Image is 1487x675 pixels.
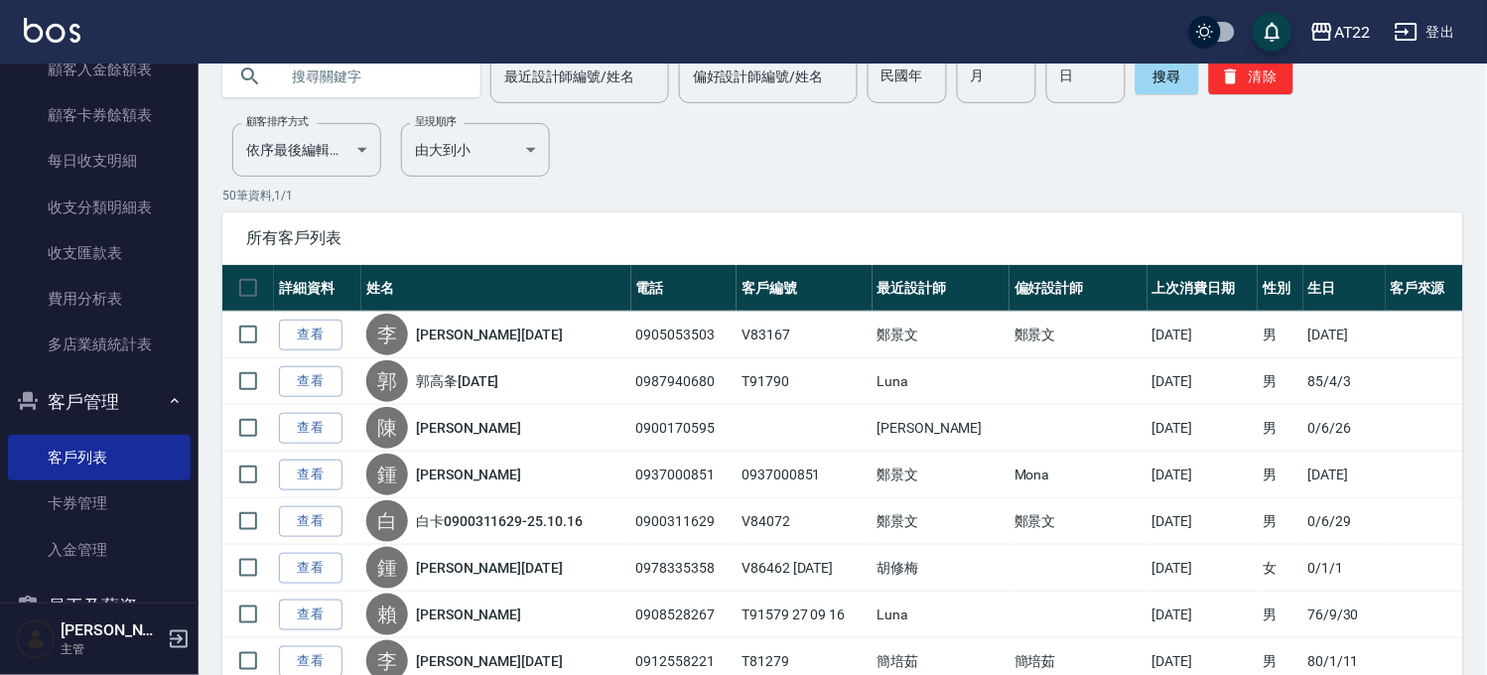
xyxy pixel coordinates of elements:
[366,594,408,635] div: 賴
[1253,12,1292,52] button: save
[1010,265,1148,312] th: 偏好設計師
[401,123,550,177] div: 由大到小
[366,454,408,495] div: 鍾
[8,92,191,138] a: 顧客卡券餘額表
[631,265,738,312] th: 電話
[1010,498,1148,545] td: 鄭景文
[366,547,408,589] div: 鍾
[631,498,738,545] td: 0900311629
[737,498,872,545] td: V84072
[1148,358,1259,405] td: [DATE]
[631,452,738,498] td: 0937000851
[279,366,342,397] a: 查看
[737,452,872,498] td: 0937000851
[8,138,191,184] a: 每日收支明細
[1303,312,1386,358] td: [DATE]
[279,320,342,350] a: 查看
[873,312,1011,358] td: 鄭景文
[1148,405,1259,452] td: [DATE]
[1258,265,1302,312] th: 性別
[279,506,342,537] a: 查看
[8,185,191,230] a: 收支分類明細表
[232,123,381,177] div: 依序最後編輯時間
[278,50,465,103] input: 搜尋關鍵字
[631,405,738,452] td: 0900170595
[8,276,191,322] a: 費用分析表
[366,314,408,355] div: 李
[631,358,738,405] td: 0987940680
[737,265,872,312] th: 客戶編號
[416,605,521,624] a: [PERSON_NAME]
[1303,498,1386,545] td: 0/6/29
[279,413,342,444] a: 查看
[873,358,1011,405] td: Luna
[1303,265,1386,312] th: 生日
[1303,452,1386,498] td: [DATE]
[873,545,1011,592] td: 胡修梅
[24,18,80,43] img: Logo
[737,312,872,358] td: V83167
[416,418,521,438] a: [PERSON_NAME]
[1148,452,1259,498] td: [DATE]
[274,265,361,312] th: 詳細資料
[1303,592,1386,638] td: 76/9/30
[1209,59,1293,94] button: 清除
[1302,12,1379,53] button: AT22
[8,230,191,276] a: 收支匯款表
[873,405,1011,452] td: [PERSON_NAME]
[416,651,563,671] a: [PERSON_NAME][DATE]
[737,358,872,405] td: T91790
[1136,59,1199,94] button: 搜尋
[61,640,162,658] p: 主管
[8,47,191,92] a: 顧客入金餘額表
[8,527,191,573] a: 入金管理
[246,228,1439,248] span: 所有客戶列表
[1258,358,1302,405] td: 男
[416,511,583,531] a: 白卡0900311629-25.10.16
[1258,592,1302,638] td: 男
[1148,545,1259,592] td: [DATE]
[1387,14,1463,51] button: 登出
[366,500,408,542] div: 白
[8,376,191,428] button: 客戶管理
[279,553,342,584] a: 查看
[1148,265,1259,312] th: 上次消費日期
[1010,312,1148,358] td: 鄭景文
[1148,592,1259,638] td: [DATE]
[873,498,1011,545] td: 鄭景文
[366,407,408,449] div: 陳
[279,600,342,630] a: 查看
[1148,312,1259,358] td: [DATE]
[279,460,342,490] a: 查看
[631,545,738,592] td: 0978335358
[8,480,191,526] a: 卡券管理
[737,545,872,592] td: V86462 [DATE]
[737,592,872,638] td: T91579 27 09 16
[16,619,56,659] img: Person
[1258,452,1302,498] td: 男
[1303,405,1386,452] td: 0/6/26
[1303,358,1386,405] td: 85/4/3
[222,187,1463,204] p: 50 筆資料, 1 / 1
[361,265,631,312] th: 姓名
[873,592,1011,638] td: Luna
[366,360,408,402] div: 郭
[1258,405,1302,452] td: 男
[1386,265,1464,312] th: 客戶來源
[8,322,191,367] a: 多店業績統計表
[61,620,162,640] h5: [PERSON_NAME]
[1148,498,1259,545] td: [DATE]
[8,581,191,632] button: 員工及薪資
[631,592,738,638] td: 0908528267
[8,435,191,480] a: 客戶列表
[416,371,499,391] a: 郭高夆[DATE]
[873,452,1011,498] td: 鄭景文
[1258,312,1302,358] td: 男
[1258,498,1302,545] td: 男
[1010,452,1148,498] td: Mona
[416,325,563,344] a: [PERSON_NAME][DATE]
[873,265,1011,312] th: 最近設計師
[1303,545,1386,592] td: 0/1/1
[416,465,521,484] a: [PERSON_NAME]
[1258,545,1302,592] td: 女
